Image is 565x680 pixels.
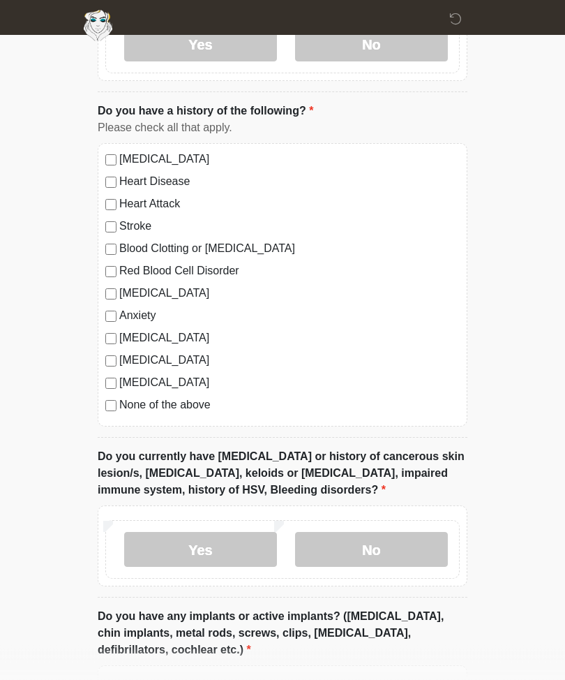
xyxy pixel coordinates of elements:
[295,533,448,568] label: No
[119,353,460,369] label: [MEDICAL_DATA]
[119,196,460,213] label: Heart Attack
[105,222,116,233] input: Stroke
[105,267,116,278] input: Red Blood Cell Disorder
[98,449,467,499] label: Do you currently have [MEDICAL_DATA] or history of cancerous skin lesion/s, [MEDICAL_DATA], keloi...
[98,103,313,120] label: Do you have a history of the following?
[119,174,460,191] label: Heart Disease
[119,397,460,414] label: None of the above
[119,263,460,280] label: Red Blood Cell Disorder
[124,533,277,568] label: Yes
[119,241,460,258] label: Blood Clotting or [MEDICAL_DATA]
[119,330,460,347] label: [MEDICAL_DATA]
[119,375,460,392] label: [MEDICAL_DATA]
[105,334,116,345] input: [MEDICAL_DATA]
[105,155,116,166] input: [MEDICAL_DATA]
[105,378,116,390] input: [MEDICAL_DATA]
[105,200,116,211] input: Heart Attack
[105,311,116,323] input: Anxiety
[119,219,460,235] label: Stroke
[98,120,467,137] div: Please check all that apply.
[105,289,116,300] input: [MEDICAL_DATA]
[105,401,116,412] input: None of the above
[105,244,116,256] input: Blood Clotting or [MEDICAL_DATA]
[98,609,467,659] label: Do you have any implants or active implants? ([MEDICAL_DATA], chin implants, metal rods, screws, ...
[84,10,112,41] img: Aesthetically Yours Wellness Spa Logo
[105,177,116,189] input: Heart Disease
[105,356,116,367] input: [MEDICAL_DATA]
[119,286,460,302] label: [MEDICAL_DATA]
[119,151,460,168] label: [MEDICAL_DATA]
[119,308,460,325] label: Anxiety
